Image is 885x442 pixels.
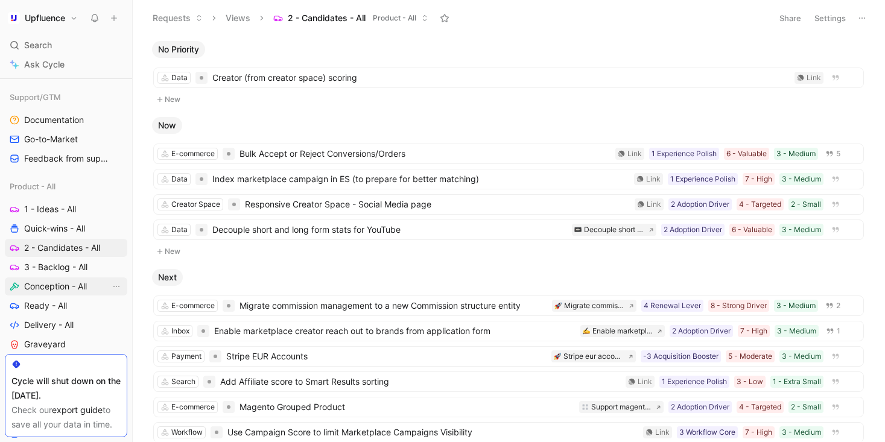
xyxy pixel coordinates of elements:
[554,302,562,309] img: 🚀
[638,376,652,388] div: Link
[24,133,78,145] span: Go-to-Market
[171,350,201,362] div: Payment
[24,261,87,273] span: 3 - Backlog - All
[807,72,821,84] div: Link
[745,173,772,185] div: 7 - High
[823,299,843,312] button: 2
[24,338,66,350] span: Graveyard
[5,297,127,315] a: Ready - All
[226,349,547,364] span: Stripe EUR Accounts
[5,219,127,238] a: Quick-wins - All
[782,350,821,362] div: 3 - Medium
[554,353,561,360] img: 🚀
[152,269,183,286] button: Next
[147,41,870,107] div: No PriorityNew
[24,57,65,72] span: Ask Cycle
[220,374,621,389] span: Add Affiliate score to Smart Results sorting
[664,224,722,236] div: 2 Adoption Driver
[153,397,864,417] a: E-commerceMagento Grouped Product2 - Small4 - Targeted2 Adoption DriverSupport magento grouped pr...
[777,325,816,337] div: 3 - Medium
[647,198,661,210] div: Link
[158,43,199,55] span: No Priority
[24,319,74,331] span: Delivery - All
[592,325,653,337] div: Enable marketplace creator reach out to brands from application form
[711,300,767,312] div: 8 - Strong Driver
[153,295,864,316] a: E-commerceMigrate commission management to a new Commission structure entity3 - Medium8 - Strong ...
[728,350,772,362] div: 5 - Moderate
[737,376,763,388] div: 3 - Low
[5,150,127,168] a: Feedback from support
[5,277,127,295] a: Conception - AllView actions
[646,173,661,185] div: Link
[739,401,781,413] div: 4 - Targeted
[24,203,76,215] span: 1 - Ideas - All
[5,177,127,353] div: Product - All1 - Ideas - AllQuick-wins - All2 - Candidates - All3 - Backlog - AllConception - All...
[239,400,574,414] span: Magento Grouped Product
[11,374,121,403] div: Cycle will shut down on the [DATE].
[564,300,625,312] div: Migrate commission rate at tracking plan and orders level
[171,72,188,84] div: Data
[5,258,127,276] a: 3 - Backlog - All
[153,194,864,215] a: Creator SpaceResponsive Creator Space - Social Media page2 - Small4 - Targeted2 Adoption DriverLink
[24,38,52,52] span: Search
[5,111,127,129] a: Documentation
[239,298,547,313] span: Migrate commission management to a new Commission structure entity
[5,55,127,74] a: Ask Cycle
[147,9,208,27] button: Requests
[5,177,127,195] div: Product - All
[214,324,576,338] span: Enable marketplace creator reach out to brands from application form
[773,376,821,388] div: 1 - Extra Small
[836,302,840,309] span: 2
[823,147,843,160] button: 5
[671,198,729,210] div: 2 Adoption Driver
[152,92,865,107] button: New
[671,401,729,413] div: 2 Adoption Driver
[52,405,103,415] a: export guide
[791,198,821,210] div: 2 - Small
[782,426,821,438] div: 3 - Medium
[212,71,790,85] span: Creator (from creator space) scoring
[220,9,256,27] button: Views
[5,36,127,54] div: Search
[171,300,215,312] div: E-commerce
[5,10,81,27] button: UpfluenceUpfluence
[239,147,611,161] span: Bulk Accept or Reject Conversions/Orders
[8,12,20,24] img: Upfluence
[740,325,767,337] div: 7 - High
[24,300,67,312] span: Ready - All
[212,172,629,186] span: Index marketplace campaign in ES (to prepare for better matching)
[171,198,220,210] div: Creator Space
[158,271,177,283] span: Next
[672,325,731,337] div: 2 Adoption Driver
[5,200,127,218] a: 1 - Ideas - All
[5,88,127,168] div: Support/GTMDocumentationGo-to-MarketFeedback from support
[644,300,701,312] div: 4 Renewal Lever
[823,324,843,338] button: 1
[24,114,84,126] span: Documentation
[5,88,127,106] div: Support/GTM
[584,224,645,236] div: Decouple short and long form stats for youtube
[158,119,176,131] span: Now
[670,173,735,185] div: 1 Experience Polish
[171,148,215,160] div: E-commerce
[153,371,864,392] a: SearchAdd Affiliate score to Smart Results sorting1 - Extra Small3 - Low1 Experience PolishLink
[24,242,100,254] span: 2 - Candidates - All
[776,148,816,160] div: 3 - Medium
[836,150,840,157] span: 5
[5,316,127,334] a: Delivery - All
[782,173,821,185] div: 3 - Medium
[837,327,840,335] span: 1
[679,426,735,438] div: 3 Workflow Core
[10,91,61,103] span: Support/GTM
[110,280,122,292] button: View actions
[171,173,188,185] div: Data
[809,10,851,27] button: Settings
[583,327,590,335] img: ✍️
[25,13,65,24] h1: Upfluence
[171,401,215,413] div: E-commerce
[5,239,127,257] a: 2 - Candidates - All
[782,224,821,236] div: 3 - Medium
[24,223,85,235] span: Quick-wins - All
[152,117,182,134] button: Now
[5,130,127,148] a: Go-to-Market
